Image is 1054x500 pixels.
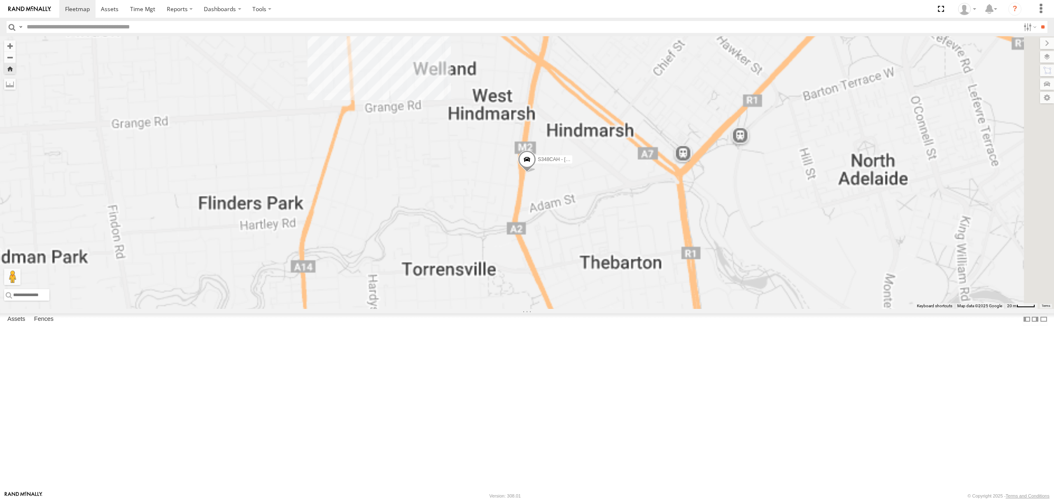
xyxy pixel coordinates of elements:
button: Zoom in [4,40,16,51]
button: Zoom Home [4,63,16,74]
button: Zoom out [4,51,16,63]
label: Assets [3,313,29,325]
label: Search Query [17,21,24,33]
a: Terms and Conditions [1006,493,1049,498]
label: Map Settings [1040,92,1054,103]
img: rand-logo.svg [8,6,51,12]
label: Hide Summary Table [1040,313,1048,325]
a: Visit our Website [5,492,42,500]
span: S348CAH - [PERSON_NAME] [538,157,605,162]
label: Fences [30,313,58,325]
a: Terms (opens in new tab) [1042,304,1050,308]
i: ? [1008,2,1021,16]
div: Peter Lu [955,3,979,15]
button: Keyboard shortcuts [917,303,952,309]
label: Dock Summary Table to the Left [1023,313,1031,325]
label: Measure [4,78,16,90]
span: Map data ©2025 Google [957,304,1002,308]
span: 20 m [1007,304,1017,308]
label: Search Filter Options [1020,21,1038,33]
div: © Copyright 2025 - [968,493,1049,498]
button: Drag Pegman onto the map to open Street View [4,269,21,285]
label: Dock Summary Table to the Right [1031,313,1039,325]
button: Map Scale: 20 m per 41 pixels [1005,303,1038,309]
div: Version: 308.01 [490,493,521,498]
